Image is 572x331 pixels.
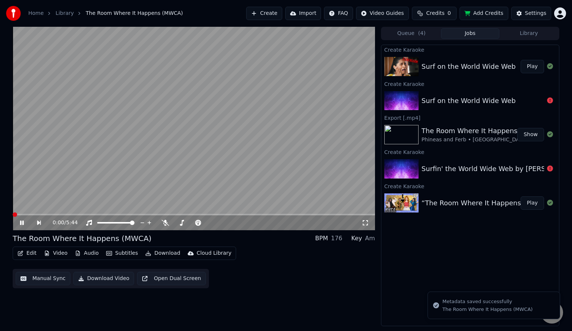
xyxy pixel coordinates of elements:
[381,113,559,122] div: Export [.mp4]
[525,10,546,17] div: Settings
[382,28,441,39] button: Queue
[351,234,362,243] div: Key
[315,234,328,243] div: BPM
[448,10,451,17] span: 0
[517,128,544,141] button: Show
[412,7,457,20] button: Credits0
[422,136,551,144] div: Phineas and Ferb • [GEOGRAPHIC_DATA] • MWCA
[6,6,21,21] img: youka
[365,234,375,243] div: Am
[422,96,516,106] div: Surf on the World Wide Web
[103,248,141,258] button: Subtitles
[381,181,559,190] div: Create Karaoke
[137,272,206,285] button: Open Dual Screen
[331,234,343,243] div: 176
[324,7,353,20] button: FAQ
[41,248,70,258] button: Video
[53,219,70,226] div: /
[442,306,533,313] div: The Room Where It Happens (MWCA)
[86,10,183,17] span: The Room Where It Happens (MWCA)
[28,10,183,17] nav: breadcrumb
[499,28,558,39] button: Library
[15,248,39,258] button: Edit
[285,7,321,20] button: Import
[16,272,70,285] button: Manual Sync
[142,248,183,258] button: Download
[246,7,282,20] button: Create
[73,272,134,285] button: Download Video
[422,61,516,72] div: Surf on the World Wide Web
[381,45,559,54] div: Create Karaoke
[422,126,551,136] div: The Room Where It Happens
[28,10,44,17] a: Home
[197,250,231,257] div: Cloud Library
[356,7,409,20] button: Video Guides
[381,79,559,88] div: Create Karaoke
[511,7,551,20] button: Settings
[66,219,77,226] span: 5:44
[13,233,152,244] div: The Room Where It Happens (MWCA)
[72,248,102,258] button: Audio
[460,7,508,20] button: Add Credits
[53,219,64,226] span: 0:00
[521,60,544,73] button: Play
[418,30,426,37] span: ( 4 )
[441,28,500,39] button: Jobs
[521,196,544,210] button: Play
[381,147,559,156] div: Create Karaoke
[55,10,74,17] a: Library
[442,298,533,305] div: Metadata saved successfully
[426,10,444,17] span: Credits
